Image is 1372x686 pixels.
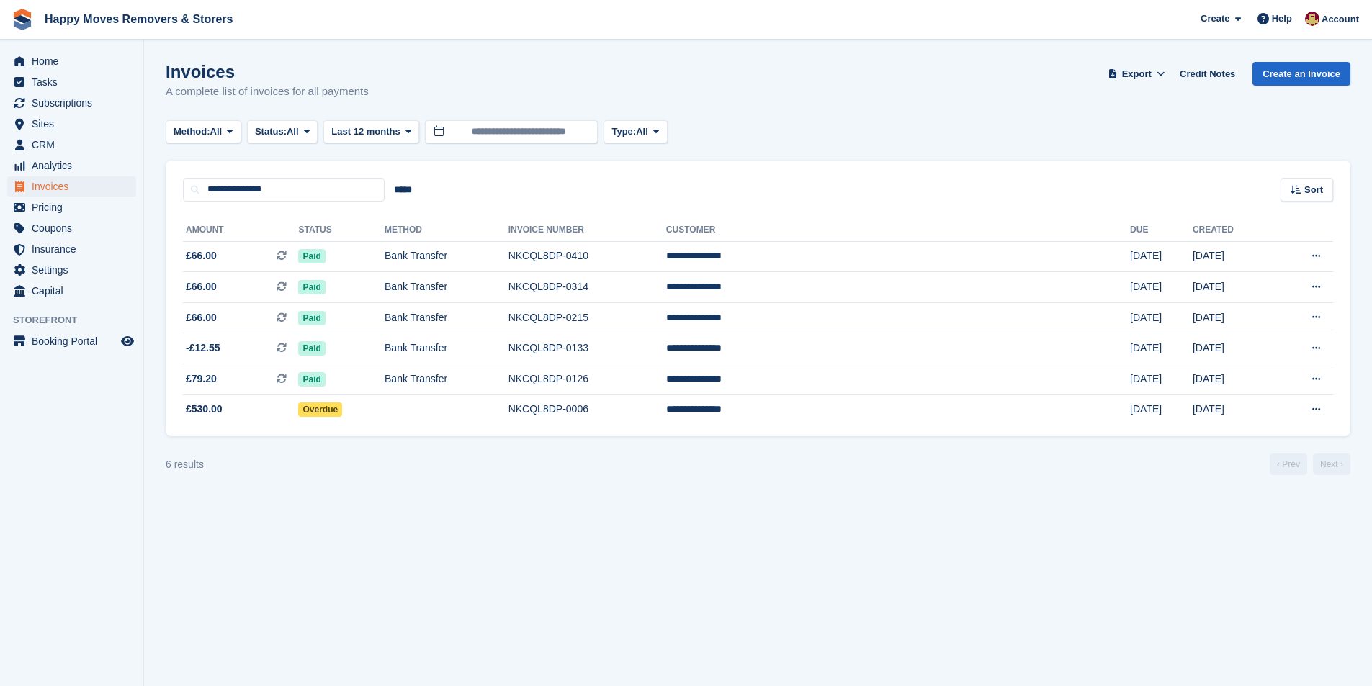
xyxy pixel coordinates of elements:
td: [DATE] [1130,333,1193,364]
th: Amount [183,219,298,242]
td: NKCQL8DP-0314 [508,272,666,303]
a: menu [7,281,136,301]
span: £79.20 [186,371,217,387]
span: £66.00 [186,248,217,263]
td: Bank Transfer [385,241,508,272]
span: Storefront [13,313,143,328]
span: CRM [32,135,118,155]
span: Capital [32,281,118,301]
a: menu [7,331,136,351]
span: Settings [32,260,118,280]
span: All [210,125,223,139]
td: [DATE] [1193,394,1274,425]
td: NKCQL8DP-0410 [508,241,666,272]
a: Create an Invoice [1252,62,1350,86]
span: Paid [298,372,325,387]
a: menu [7,197,136,217]
span: -£12.55 [186,340,220,356]
th: Method [385,219,508,242]
td: Bank Transfer [385,364,508,395]
a: menu [7,51,136,71]
button: Export [1105,62,1168,86]
span: £66.00 [186,310,217,325]
nav: Page [1267,453,1353,475]
span: All [287,125,299,139]
span: All [636,125,648,139]
span: Help [1272,12,1292,26]
span: Sort [1304,183,1323,197]
a: Credit Notes [1174,62,1241,86]
button: Method: All [166,120,241,144]
a: menu [7,239,136,259]
th: Created [1193,219,1274,242]
td: Bank Transfer [385,272,508,303]
td: Bank Transfer [385,333,508,364]
span: Paid [298,341,325,356]
td: [DATE] [1193,241,1274,272]
a: menu [7,93,136,113]
img: stora-icon-8386f47178a22dfd0bd8f6a31ec36ba5ce8667c1dd55bd0f319d3a0aa187defe.svg [12,9,33,30]
h1: Invoices [166,62,369,81]
span: Last 12 months [331,125,400,139]
span: Overdue [298,402,342,417]
span: Sites [32,114,118,134]
a: menu [7,218,136,238]
button: Last 12 months [323,120,419,144]
span: Paid [298,311,325,325]
a: menu [7,114,136,134]
button: Type: All [604,120,667,144]
div: 6 results [166,457,204,472]
span: Export [1122,67,1152,81]
td: NKCQL8DP-0215 [508,302,666,333]
td: [DATE] [1130,241,1193,272]
td: [DATE] [1193,302,1274,333]
td: NKCQL8DP-0126 [508,364,666,395]
span: Paid [298,249,325,263]
a: Previous [1270,453,1307,475]
th: Invoice Number [508,219,666,242]
td: Bank Transfer [385,302,508,333]
span: £66.00 [186,279,217,294]
a: menu [7,72,136,92]
td: [DATE] [1193,333,1274,364]
td: [DATE] [1130,364,1193,395]
span: Account [1322,12,1359,27]
span: Home [32,51,118,71]
span: Booking Portal [32,331,118,351]
a: menu [7,135,136,155]
td: [DATE] [1130,302,1193,333]
img: Steven Fry [1305,12,1319,26]
td: [DATE] [1130,272,1193,303]
th: Due [1130,219,1193,242]
a: menu [7,155,136,176]
span: Method: [174,125,210,139]
a: Happy Moves Removers & Storers [39,7,238,31]
span: Insurance [32,239,118,259]
span: Tasks [32,72,118,92]
span: Coupons [32,218,118,238]
a: menu [7,176,136,197]
span: Invoices [32,176,118,197]
span: Subscriptions [32,93,118,113]
span: Type: [611,125,636,139]
a: Preview store [119,333,136,350]
td: [DATE] [1130,394,1193,425]
th: Status [298,219,385,242]
td: [DATE] [1193,364,1274,395]
td: NKCQL8DP-0006 [508,394,666,425]
td: [DATE] [1193,272,1274,303]
span: Status: [255,125,287,139]
th: Customer [666,219,1130,242]
span: Analytics [32,155,118,176]
a: menu [7,260,136,280]
span: £530.00 [186,402,223,417]
span: Create [1201,12,1229,26]
span: Pricing [32,197,118,217]
a: Next [1313,453,1350,475]
td: NKCQL8DP-0133 [508,333,666,364]
p: A complete list of invoices for all payments [166,84,369,100]
button: Status: All [247,120,318,144]
span: Paid [298,280,325,294]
